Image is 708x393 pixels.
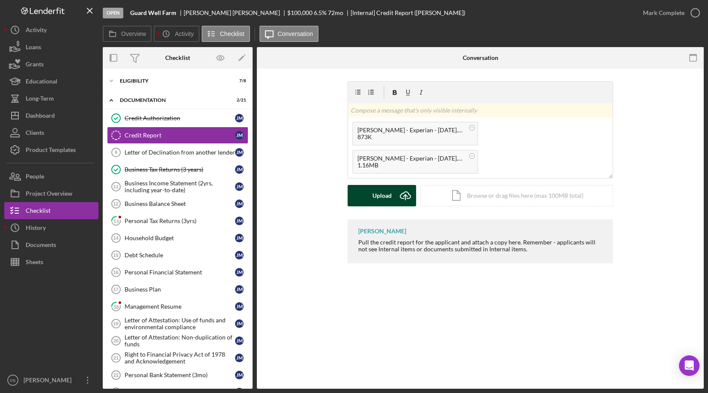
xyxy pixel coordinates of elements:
[235,148,244,157] div: J M
[10,378,16,383] text: EB
[113,270,118,275] tspan: 16
[107,229,248,247] a: 14Household BudgetJM
[4,73,98,90] button: Educational
[314,9,327,16] div: 6.5 %
[26,56,44,75] div: Grants
[113,338,119,343] tspan: 20
[4,168,98,185] button: People
[357,134,464,140] div: 873K
[113,321,118,326] tspan: 19
[121,30,146,37] label: Overview
[26,219,46,238] div: History
[125,317,235,330] div: Letter of Attestation: Use of funds and environmental compliance
[4,21,98,39] a: Activity
[235,182,244,191] div: J M
[26,124,44,143] div: Clients
[26,141,76,161] div: Product Templates
[26,236,56,256] div: Documents
[235,302,244,311] div: J M
[26,185,72,204] div: Project Overview
[103,8,123,18] div: Open
[4,253,98,271] a: Sheets
[107,144,248,161] a: 9Letter of Declination from another lenderJM
[634,4,704,21] button: Mark Complete
[235,251,244,259] div: J M
[679,355,699,376] div: Open Intercom Messenger
[358,239,604,253] div: Pull the credit report for the applicant and attach a copy here. Remember - applicants will not s...
[4,124,98,141] button: Clients
[328,9,343,16] div: 72 mo
[26,90,54,109] div: Long-Term
[4,56,98,73] button: Grants
[113,372,119,378] tspan: 22
[4,39,98,56] button: Loans
[107,349,248,366] a: 21Right to Financial Privacy Act of 1978 and AcknowledgementJM
[125,286,235,293] div: Business Plan
[125,334,235,348] div: Letter of Attestation: Non-duplication of funds
[107,212,248,229] a: 13Personal Tax Returns (3yrs)JM
[107,127,248,144] a: Credit ReportJM
[357,127,464,134] div: [PERSON_NAME] - Experian - [DATE].pdf
[113,253,118,258] tspan: 15
[125,252,235,259] div: Debt Schedule
[643,4,684,21] div: Mark Complete
[287,9,312,16] span: $100,000
[26,39,41,58] div: Loans
[130,9,176,16] b: Guard Well Farm
[235,354,244,362] div: J M
[113,235,119,241] tspan: 14
[4,185,98,202] a: Project Overview
[125,303,235,310] div: Management Resume
[372,185,392,206] div: Upload
[113,184,118,189] tspan: 11
[4,202,98,219] button: Checklist
[26,107,55,126] div: Dashboard
[125,132,235,139] div: Credit Report
[21,372,77,391] div: [PERSON_NAME]
[125,217,235,224] div: Personal Tax Returns (3yrs)
[107,298,248,315] a: 18Management ResumeJM
[26,253,43,273] div: Sheets
[220,30,244,37] label: Checklist
[107,110,248,127] a: Credit AuthorizationJM
[113,304,119,309] tspan: 18
[125,149,235,156] div: Letter of Declination from another lender
[4,219,98,236] button: History
[125,372,235,378] div: Personal Bank Statement (3mo)
[235,371,244,379] div: J M
[4,236,98,253] button: Documents
[175,30,193,37] label: Activity
[348,185,416,206] button: Upload
[113,355,119,360] tspan: 21
[357,162,464,169] div: 1.16MB
[4,90,98,107] button: Long-Term
[235,165,244,174] div: J M
[107,332,248,349] a: 20Letter of Attestation: Non-duplication of fundsJM
[107,315,248,332] a: 19Letter of Attestation: Use of funds and environmental complianceJM
[125,115,235,122] div: Credit Authorization
[154,26,199,42] button: Activity
[231,78,246,83] div: 7 / 8
[113,287,118,292] tspan: 17
[235,114,244,122] div: J M
[235,268,244,277] div: J M
[358,228,406,235] div: [PERSON_NAME]
[120,78,225,83] div: Eligibility
[113,218,119,223] tspan: 13
[103,26,152,42] button: Overview
[235,199,244,208] div: J M
[235,336,244,345] div: J M
[4,141,98,158] button: Product Templates
[235,285,244,294] div: J M
[107,281,248,298] a: 17Business PlanJM
[107,264,248,281] a: 16Personal Financial StatementJM
[4,107,98,124] a: Dashboard
[125,200,235,207] div: Business Balance Sheet
[26,202,51,221] div: Checklist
